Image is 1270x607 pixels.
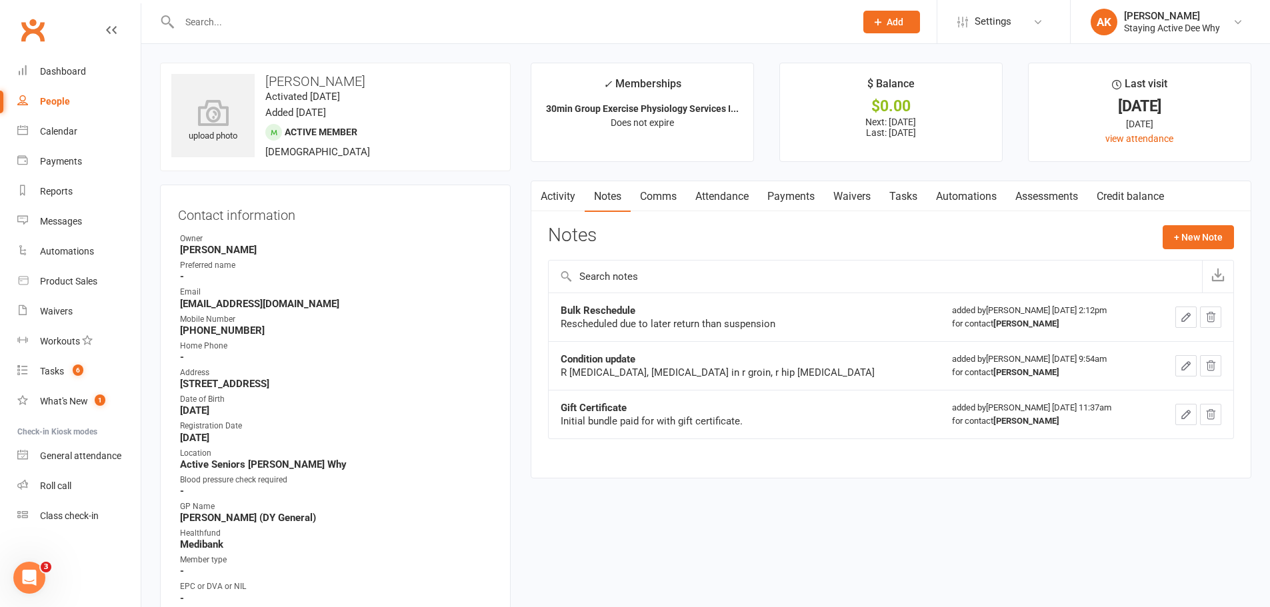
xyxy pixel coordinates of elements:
a: Automations [927,181,1006,212]
a: Product Sales [17,267,141,297]
span: Does not expire [611,117,674,128]
a: Payments [17,147,141,177]
div: Owner [180,233,493,245]
span: 6 [73,364,83,376]
div: Registration Date [180,420,493,432]
time: Activated [DATE] [265,91,340,103]
div: AK [1091,9,1117,35]
a: Workouts [17,326,141,356]
div: Roll call [40,480,71,491]
div: People [40,96,70,107]
a: Calendar [17,117,141,147]
a: Payments [758,181,824,212]
div: General attendance [40,450,121,461]
a: Dashboard [17,57,141,87]
div: Automations [40,246,94,257]
strong: - [180,271,493,283]
strong: Condition update [561,353,635,365]
div: Product Sales [40,276,97,287]
div: added by [PERSON_NAME] [DATE] 2:12pm [952,304,1141,330]
div: Messages [40,216,82,227]
strong: - [180,351,493,363]
a: Credit balance [1087,181,1173,212]
strong: [DATE] [180,432,493,444]
strong: Medibank [180,538,493,550]
div: Date of Birth [180,393,493,406]
span: Settings [975,7,1011,37]
div: [DATE] [1041,99,1239,113]
a: Comms [631,181,686,212]
div: Address [180,366,493,379]
strong: [PHONE_NUMBER] [180,324,493,336]
input: Search... [175,13,846,31]
div: Tasks [40,366,64,376]
div: Healthfund [180,527,493,540]
a: Messages [17,207,141,237]
div: [PERSON_NAME] [1124,10,1220,22]
div: Memberships [603,75,681,100]
div: Waivers [40,306,73,316]
div: EPC or DVA or NIL [180,580,493,593]
div: Mobile Number [180,313,493,326]
a: What's New1 [17,386,141,416]
h3: Notes [548,225,597,249]
a: Attendance [686,181,758,212]
div: What's New [40,396,88,406]
strong: [DATE] [180,404,493,416]
span: [DEMOGRAPHIC_DATA] [265,146,370,158]
p: Next: [DATE] Last: [DATE] [792,117,990,138]
div: Member type [180,554,493,566]
div: [DATE] [1041,117,1239,131]
strong: [PERSON_NAME] [993,416,1059,426]
div: Rescheduled due to later return than suspension [561,317,894,330]
div: Dashboard [40,66,86,77]
span: 1 [95,394,105,406]
div: Initial bundle paid for with gift certificate. [561,414,894,428]
div: upload photo [171,99,255,143]
a: Waivers [17,297,141,326]
strong: - [180,485,493,497]
button: Add [863,11,920,33]
div: Staying Active Dee Why [1124,22,1220,34]
strong: Active Seniors [PERSON_NAME] Why [180,458,493,470]
div: Class check-in [40,510,99,521]
strong: - [180,565,493,577]
a: view attendance [1105,133,1173,144]
a: Tasks 6 [17,356,141,386]
a: People [17,87,141,117]
strong: [EMAIL_ADDRESS][DOMAIN_NAME] [180,298,493,310]
a: Class kiosk mode [17,501,141,531]
strong: [PERSON_NAME] [993,318,1059,328]
div: Payments [40,156,82,167]
div: Calendar [40,126,77,137]
div: $ Balance [867,75,915,99]
div: for contact [952,366,1141,379]
div: Email [180,286,493,299]
a: Waivers [824,181,880,212]
input: Search notes [549,261,1202,293]
h3: Contact information [178,203,493,223]
a: Activity [531,181,585,212]
div: Preferred name [180,259,493,272]
strong: [PERSON_NAME] [993,367,1059,377]
time: Added [DATE] [265,107,326,119]
strong: 30min Group Exercise Physiology Services I... [546,103,739,114]
div: added by [PERSON_NAME] [DATE] 11:37am [952,401,1141,428]
a: Reports [17,177,141,207]
a: Assessments [1006,181,1087,212]
span: 3 [41,562,51,572]
a: Clubworx [16,13,49,47]
div: Home Phone [180,340,493,352]
div: R [MEDICAL_DATA], [MEDICAL_DATA] in r groin, r hip [MEDICAL_DATA] [561,366,894,379]
div: Location [180,447,493,460]
h3: [PERSON_NAME] [171,74,499,89]
strong: [PERSON_NAME] (DY General) [180,512,493,524]
i: ✓ [603,78,612,91]
span: Add [887,17,903,27]
div: Reports [40,186,73,197]
div: for contact [952,414,1141,428]
a: Automations [17,237,141,267]
div: GP Name [180,500,493,513]
div: Workouts [40,336,80,346]
strong: Gift Certificate [561,402,627,414]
